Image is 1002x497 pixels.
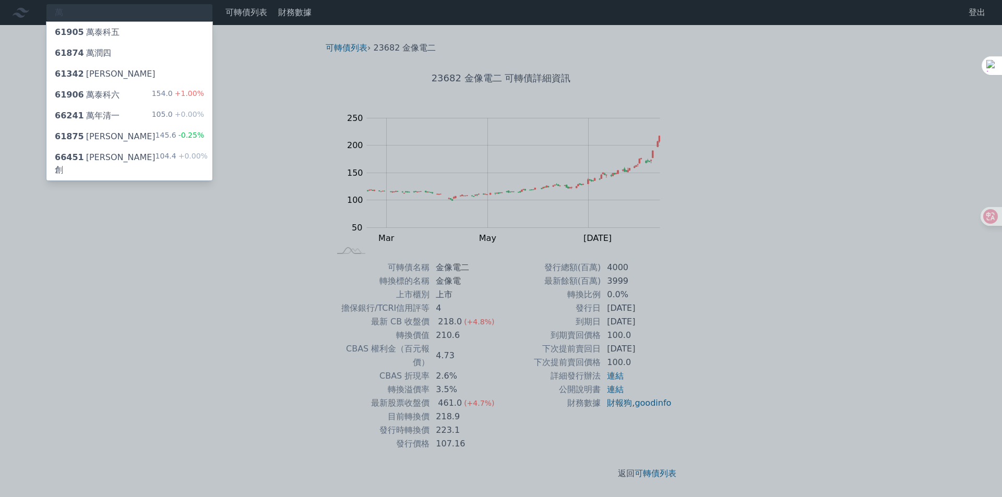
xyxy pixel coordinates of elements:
a: 61342[PERSON_NAME] [46,64,212,84]
div: [PERSON_NAME] [55,68,156,80]
span: 61342 [55,69,84,79]
div: 104.4 [156,151,208,176]
span: -0.25% [176,131,205,139]
div: 萬泰科六 [55,89,120,101]
span: 66451 [55,152,84,162]
a: 61875[PERSON_NAME] 145.6-0.25% [46,126,212,147]
div: 萬潤四 [55,47,111,59]
span: 61875 [55,131,84,141]
a: 66451[PERSON_NAME]創 104.4+0.00% [46,147,212,180]
a: 61874萬潤四 [46,43,212,64]
span: +0.00% [173,110,204,118]
a: 61906萬泰科六 154.0+1.00% [46,84,212,105]
a: 66241萬年清一 105.0+0.00% [46,105,212,126]
span: 61874 [55,48,84,58]
a: 61905萬泰科五 [46,22,212,43]
div: 萬泰科五 [55,26,120,39]
div: [PERSON_NAME]創 [55,151,156,176]
span: 61905 [55,27,84,37]
div: 105.0 [152,110,204,122]
div: 萬年清一 [55,110,120,122]
span: +0.00% [176,152,208,160]
div: 154.0 [152,89,204,101]
div: 145.6 [156,130,205,143]
span: 66241 [55,111,84,120]
span: 61906 [55,90,84,100]
div: [PERSON_NAME] [55,130,156,143]
span: +1.00% [173,89,204,98]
